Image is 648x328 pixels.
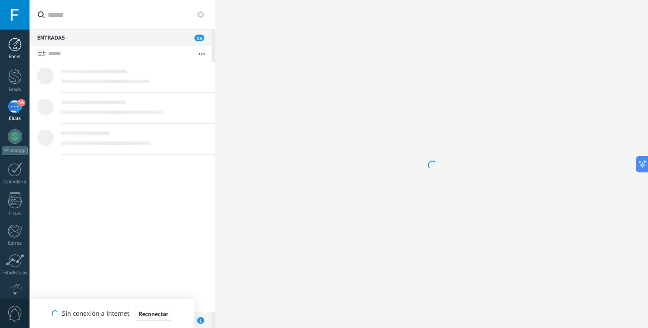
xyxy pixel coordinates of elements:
div: Calendario [2,179,28,185]
div: Estadísticas [2,270,28,276]
span: Reconectar [139,311,168,317]
span: 15 [194,35,204,41]
div: WhatsApp [2,146,28,155]
div: Leads [2,87,28,93]
button: Más [192,45,212,62]
button: Reconectar [135,307,172,321]
div: Chats [2,116,28,122]
span: 1 [197,317,204,324]
div: Sin conexión a Internet [52,306,172,321]
span: 16 [17,99,25,106]
div: Panel [2,54,28,60]
div: Listas [2,211,28,217]
div: Entradas [30,29,212,45]
div: Correo [2,241,28,247]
